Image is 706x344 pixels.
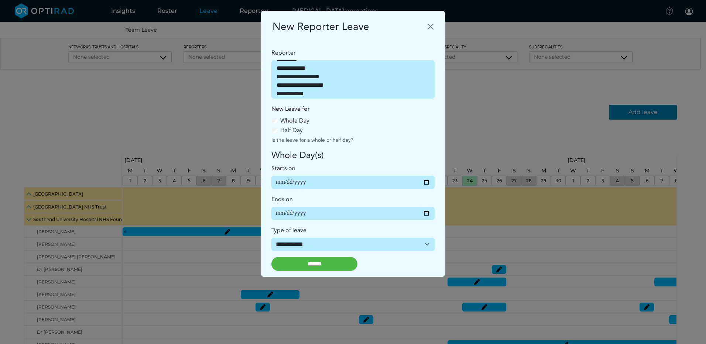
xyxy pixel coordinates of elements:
[271,195,293,204] label: Ends on
[267,150,439,161] h4: Whole Day(s)
[271,137,353,144] small: Is the leave for a whole or half day?
[271,226,306,235] label: Type of leave
[280,126,303,135] label: Half Day
[273,19,369,34] h5: New Reporter Leave
[425,21,436,32] button: Close
[271,48,296,57] label: Reporter
[271,104,310,113] label: New Leave for
[271,164,295,173] label: Starts on
[280,116,309,125] label: Whole Day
